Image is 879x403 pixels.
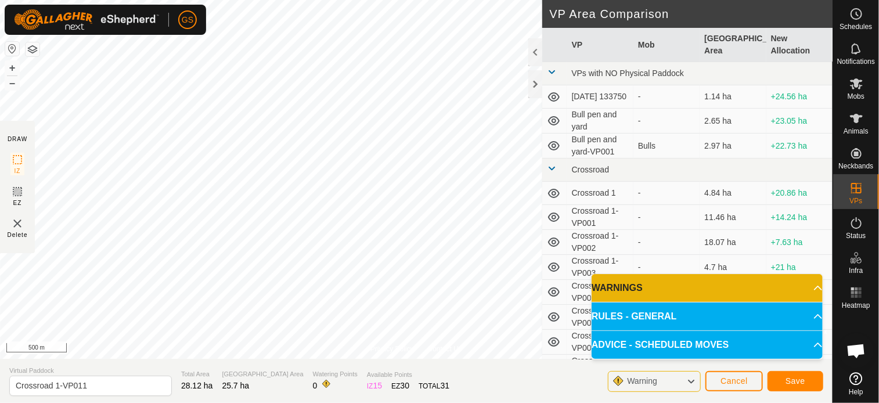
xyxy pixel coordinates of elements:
td: Crossroad 1-VP001 [567,205,633,230]
td: Crossroad 1-VP004 [567,280,633,305]
span: WARNINGS [592,281,643,295]
td: Crossroad 1-VP003 [567,255,633,280]
td: +23.05 ha [766,109,833,134]
a: Open chat [839,333,874,368]
span: Total Area [181,369,213,379]
td: 1.14 ha [700,85,766,109]
a: Privacy Policy [370,344,414,354]
h2: VP Area Comparison [549,7,833,21]
span: Neckbands [838,163,873,170]
span: Infra [849,267,863,274]
span: Notifications [837,58,875,65]
td: Bull pen and yard-VP001 [567,134,633,159]
p-accordion-header: ADVICE - SCHEDULED MOVES [592,331,823,359]
div: - [638,187,695,199]
td: 4.7 ha [700,255,766,280]
button: Map Layers [26,42,39,56]
span: Heatmap [842,302,870,309]
div: EZ [391,380,409,392]
span: Cancel [721,376,748,386]
span: Delete [8,231,28,239]
td: +7.63 ha [766,230,833,255]
p-accordion-header: WARNINGS [592,274,823,302]
div: - [638,236,695,249]
span: Status [846,232,866,239]
th: VP [567,28,633,62]
span: GS [182,14,193,26]
span: Save [786,376,805,386]
span: RULES - GENERAL [592,310,677,323]
div: - [638,261,695,274]
div: - [638,91,695,103]
td: +24.56 ha [766,85,833,109]
div: TOTAL [419,380,449,392]
td: +20.86 ha [766,182,833,205]
span: 25.7 ha [222,381,250,390]
button: – [5,76,19,90]
td: [DATE] 133750 [567,85,633,109]
span: Crossroad [571,165,609,174]
span: VPs with NO Physical Paddock [571,69,684,78]
div: IZ [367,380,382,392]
span: Animals [844,128,869,135]
span: 28.12 ha [181,381,213,390]
td: Crossroad 1 [567,182,633,205]
span: 31 [441,381,450,390]
td: Crossroad 1-VP005 [567,305,633,330]
td: Crossroad 1-VP007 [567,330,633,355]
span: 15 [373,381,383,390]
td: Bull pen and yard [567,109,633,134]
button: Save [768,371,823,391]
span: Warning [627,376,657,386]
td: 18.07 ha [700,230,766,255]
img: Gallagher Logo [14,9,159,30]
span: [GEOGRAPHIC_DATA] Area [222,369,304,379]
span: 30 [401,381,410,390]
td: +22.73 ha [766,134,833,159]
div: - [638,115,695,127]
span: VPs [849,197,862,204]
span: Available Points [367,370,449,380]
span: 0 [313,381,318,390]
button: Reset Map [5,42,19,56]
td: +21 ha [766,255,833,280]
span: Mobs [848,93,864,100]
button: Cancel [705,371,763,391]
div: Bulls [638,140,695,152]
span: Schedules [840,23,872,30]
th: New Allocation [766,28,833,62]
td: +14.24 ha [766,205,833,230]
td: Crossroad 1-VP002 [567,230,633,255]
td: 11.46 ha [700,205,766,230]
span: IZ [15,167,21,175]
p-accordion-header: RULES - GENERAL [592,303,823,330]
div: DRAW [8,135,27,143]
span: Virtual Paddock [9,366,172,376]
td: 4.84 ha [700,182,766,205]
span: Help [849,388,863,395]
span: EZ [13,199,22,207]
a: Contact Us [428,344,462,354]
td: Crossroad 1-VP008 [567,355,633,380]
a: Help [833,368,879,400]
td: 2.65 ha [700,109,766,134]
th: Mob [633,28,700,62]
span: Watering Points [313,369,358,379]
span: ADVICE - SCHEDULED MOVES [592,338,729,352]
img: VP [10,217,24,231]
div: - [638,211,695,224]
button: + [5,61,19,75]
th: [GEOGRAPHIC_DATA] Area [700,28,766,62]
td: 2.97 ha [700,134,766,159]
